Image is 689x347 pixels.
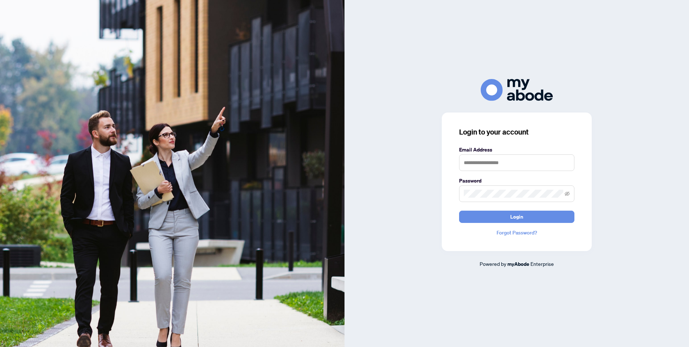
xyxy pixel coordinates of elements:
a: myAbode [507,260,529,268]
a: Forgot Password? [459,229,574,237]
label: Email Address [459,146,574,154]
button: Login [459,211,574,223]
label: Password [459,177,574,185]
span: Login [510,211,523,223]
span: eye-invisible [565,191,570,196]
span: Powered by [480,260,506,267]
h3: Login to your account [459,127,574,137]
span: Enterprise [530,260,554,267]
img: ma-logo [481,79,553,101]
